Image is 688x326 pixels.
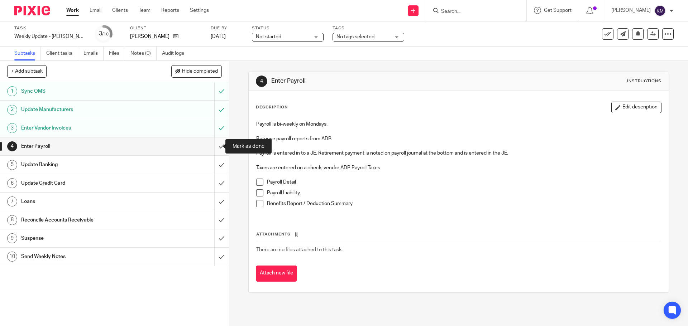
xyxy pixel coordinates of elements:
[21,86,145,97] h1: Sync OMS
[99,30,109,38] div: 3
[112,7,128,14] a: Clients
[161,7,179,14] a: Reports
[7,86,17,96] div: 1
[211,25,243,31] label: Due by
[267,200,661,207] p: Benefits Report / Deduction Summary
[162,47,190,60] a: Audit logs
[440,9,505,15] input: Search
[7,215,17,225] div: 8
[46,47,78,60] a: Client tasks
[130,47,157,60] a: Notes (0)
[139,7,150,14] a: Team
[21,178,145,189] h1: Update Credit Card
[256,247,343,252] span: There are no files attached to this task.
[130,33,169,40] p: [PERSON_NAME]
[333,25,404,31] label: Tags
[211,34,226,39] span: [DATE]
[267,189,661,196] p: Payroll Liability
[256,121,661,128] p: Payroll is bi-weekly on Mondays.
[267,179,661,186] p: Payroll Detail
[182,69,218,74] span: Hide completed
[252,25,324,31] label: Status
[336,34,374,39] span: No tags selected
[21,123,145,133] h1: Enter Vendor Invoices
[7,160,17,170] div: 5
[7,123,17,133] div: 3
[7,196,17,206] div: 7
[256,104,288,110] p: Description
[544,8,572,13] span: Get Support
[271,77,474,85] h1: Enter Payroll
[66,7,79,14] a: Work
[7,178,17,188] div: 6
[256,34,281,39] span: Not started
[21,215,145,225] h1: Reconcile Accounts Receivable
[7,105,17,115] div: 2
[7,141,17,151] div: 4
[14,25,86,31] label: Task
[256,76,267,87] div: 4
[14,33,86,40] div: Weekly Update - [PERSON_NAME]
[102,32,109,36] small: /10
[611,7,651,14] p: [PERSON_NAME]
[14,33,86,40] div: Weekly Update - Frymark
[21,141,145,152] h1: Enter Payroll
[21,196,145,207] h1: Loans
[171,65,222,77] button: Hide completed
[109,47,125,60] a: Files
[7,252,17,262] div: 10
[256,135,661,142] p: Retrieve payroll reports from ADP.
[256,164,661,171] p: Taxes are entered on a check, vendor ADP Payroll Taxes
[90,7,101,14] a: Email
[130,25,202,31] label: Client
[83,47,104,60] a: Emails
[7,65,47,77] button: + Add subtask
[256,232,291,236] span: Attachments
[654,5,666,16] img: svg%3E
[7,233,17,243] div: 9
[21,233,145,244] h1: Suspense
[21,159,145,170] h1: Update Banking
[21,104,145,115] h1: Update Manufacturers
[21,251,145,262] h1: Send Weekly Notes
[14,6,50,15] img: Pixie
[190,7,209,14] a: Settings
[256,150,661,157] p: Payroll is entered in to a JE. Retirement payment is noted on payroll journal at the bottom and i...
[611,102,661,113] button: Edit description
[14,47,41,60] a: Subtasks
[256,266,297,282] button: Attach new file
[627,78,661,84] div: Instructions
